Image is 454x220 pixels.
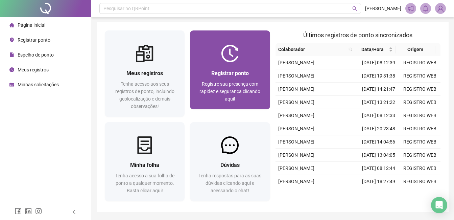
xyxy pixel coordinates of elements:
span: facebook [15,208,22,215]
span: Meus registros [126,70,163,76]
span: [PERSON_NAME] [278,179,314,184]
td: REGISTRO WEB [399,135,440,149]
span: [PERSON_NAME] [278,113,314,118]
span: [PERSON_NAME] [278,166,314,171]
span: Espelho de ponto [18,52,54,58]
a: Registrar pontoRegistre sua presença com rapidez e segurança clicando aqui! [190,30,270,109]
a: Meus registrosTenha acesso aos seus registros de ponto, incluindo geolocalização e demais observa... [105,30,185,117]
span: [PERSON_NAME] [365,5,401,12]
span: bell [423,5,429,12]
td: REGISTRO WEB [399,96,440,109]
span: [PERSON_NAME] [278,60,314,65]
span: [PERSON_NAME] [278,152,314,158]
td: [DATE] 08:12:33 [358,109,399,122]
td: [DATE] 20:23:48 [358,122,399,135]
span: [PERSON_NAME] [278,139,314,145]
td: [DATE] 08:12:39 [358,56,399,69]
td: REGISTRO WEB [399,162,440,175]
td: [DATE] 18:27:49 [358,175,399,188]
td: REGISTRO WEB [399,175,440,188]
span: [PERSON_NAME] [278,73,314,79]
span: search [352,6,357,11]
span: home [9,23,14,27]
td: REGISTRO WEB [399,149,440,162]
span: [PERSON_NAME] [278,100,314,105]
span: search [347,44,354,54]
span: clock-circle [9,67,14,72]
span: Dúvidas [220,162,240,168]
span: Data/Hora [358,46,387,53]
span: search [349,47,353,51]
span: Registrar ponto [211,70,249,76]
td: [DATE] 13:04:05 [358,149,399,162]
td: REGISTRO WEB [399,69,440,83]
th: Origem [396,43,435,56]
span: Registre sua presença com rapidez e segurança clicando aqui! [199,81,260,102]
span: Página inicial [18,22,45,28]
span: Tenha acesso aos seus registros de ponto, incluindo geolocalização e demais observações! [115,81,174,109]
span: file [9,52,14,57]
span: Registrar ponto [18,37,50,43]
td: [DATE] 19:31:38 [358,69,399,83]
span: Minha folha [130,162,159,168]
img: 86078 [435,3,446,14]
div: Open Intercom Messenger [431,197,447,213]
span: Tenha acesso a sua folha de ponto a qualquer momento. Basta clicar aqui! [115,173,174,193]
span: Meus registros [18,67,49,72]
td: [DATE] 13:21:22 [358,96,399,109]
a: Minha folhaTenha acesso a sua folha de ponto a qualquer momento. Basta clicar aqui! [105,122,185,201]
td: [DATE] 13:25:26 [358,188,399,201]
a: DúvidasTenha respostas para as suas dúvidas clicando aqui e acessando o chat! [190,122,270,201]
span: instagram [35,208,42,215]
span: notification [408,5,414,12]
td: REGISTRO WEB [399,109,440,122]
span: Colaborador [278,46,346,53]
span: Tenha respostas para as suas dúvidas clicando aqui e acessando o chat! [198,173,261,193]
span: environment [9,38,14,42]
td: [DATE] 08:12:44 [358,162,399,175]
td: REGISTRO WEB [399,83,440,96]
span: left [72,210,76,214]
span: linkedin [25,208,32,215]
th: Data/Hora [355,43,395,56]
span: Últimos registros de ponto sincronizados [303,31,412,39]
td: REGISTRO WEB [399,188,440,201]
span: [PERSON_NAME] [278,86,314,92]
span: Minhas solicitações [18,82,59,87]
td: [DATE] 14:04:56 [358,135,399,149]
td: REGISTRO WEB [399,56,440,69]
span: [PERSON_NAME] [278,126,314,131]
td: [DATE] 14:21:47 [358,83,399,96]
td: REGISTRO WEB [399,122,440,135]
span: schedule [9,82,14,87]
